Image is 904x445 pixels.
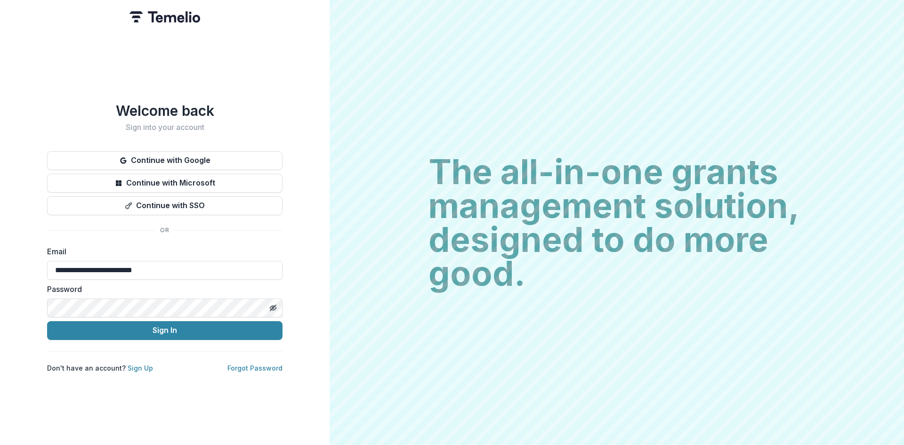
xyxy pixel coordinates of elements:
label: Email [47,246,277,257]
a: Sign Up [128,364,153,372]
p: Don't have an account? [47,363,153,373]
button: Continue with Google [47,151,282,170]
a: Forgot Password [227,364,282,372]
h2: Sign into your account [47,123,282,132]
button: Sign In [47,321,282,340]
button: Continue with SSO [47,196,282,215]
button: Continue with Microsoft [47,174,282,193]
h1: Welcome back [47,102,282,119]
img: Temelio [129,11,200,23]
button: Toggle password visibility [266,300,281,316]
label: Password [47,283,277,295]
